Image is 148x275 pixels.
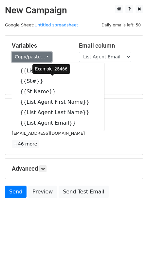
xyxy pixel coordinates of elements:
[12,140,39,148] a: +46 more
[12,97,104,107] a: {{List Agent First Name}}
[12,165,136,172] h5: Advanced
[32,64,70,74] div: Example: 25466
[12,86,104,97] a: {{St Name}}
[12,131,85,136] small: [EMAIL_ADDRESS][DOMAIN_NAME]
[99,22,143,29] span: Daily emails left: 50
[12,66,104,76] a: {{Listing ID}}
[12,52,52,62] a: Copy/paste...
[12,107,104,118] a: {{List Agent Last Name}}
[5,5,143,16] h2: New Campaign
[28,186,57,198] a: Preview
[34,23,78,27] a: Untitled spreadsheet
[59,186,108,198] a: Send Test Email
[79,42,136,49] h5: Email column
[12,76,104,86] a: {{St#}}
[12,118,104,128] a: {{List Agent Email}}
[5,186,27,198] a: Send
[5,23,78,27] small: Google Sheet:
[99,23,143,27] a: Daily emails left: 50
[115,244,148,275] iframe: Chat Widget
[12,42,69,49] h5: Variables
